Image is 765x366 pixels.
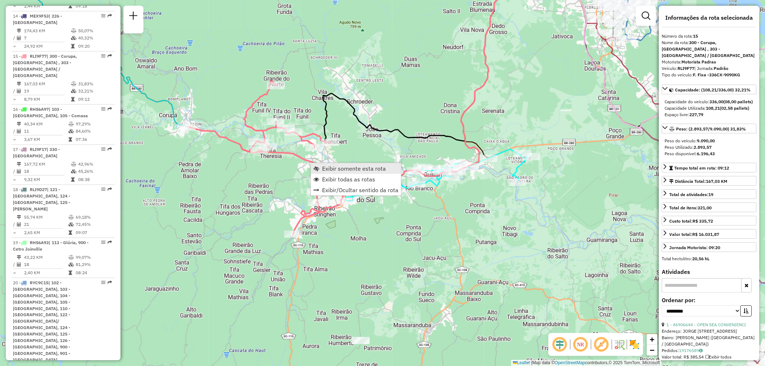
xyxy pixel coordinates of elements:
div: Atividade não roteirizada - JONATHAN JOSE KASMIRSKI 08633862964 [352,337,370,344]
span: RHS6A97 [30,106,49,112]
a: Total de itens:321,00 [662,203,756,212]
td: 3,67 KM [24,136,68,143]
span: 19 - [13,240,89,252]
td: / [13,128,16,135]
td: 08:38 [78,176,112,183]
span: | 103 - [GEOGRAPHIC_DATA], 105 - Comasa [13,106,88,118]
a: Zoom out [647,345,657,356]
div: Capacidade: (108,21/336,00) 32,21% [662,96,756,121]
i: Tempo total em rota [69,230,72,235]
td: 72,45% [75,221,112,228]
i: Total de Atividades [17,89,21,93]
span: − [650,346,655,355]
a: Total de atividades:19 [662,189,756,199]
strong: 6.196,43 [697,151,715,156]
td: 7 [24,34,71,42]
span: Exibir rótulo [593,336,610,353]
td: 07:36 [75,136,112,143]
span: Peso: (2.893,57/9.090,00) 31,83% [676,126,746,132]
span: RLI9F17 [30,147,47,152]
div: Map data © contributors,© 2025 TomTom, Microsoft [511,360,662,366]
td: / [13,221,16,228]
td: 99,07% [75,254,112,261]
i: Distância Total [17,215,21,219]
td: / [13,168,16,175]
div: Distância Total: [669,178,727,185]
li: Exibir/Ocultar sentido da rota [311,185,401,195]
td: = [13,96,16,103]
span: RLI9F77 [30,53,47,59]
strong: RLI9F77 [677,66,694,71]
span: | Jornada: [694,66,728,71]
span: | [531,360,532,365]
i: Distância Total [17,162,21,166]
td: 24,92 KM [24,43,71,50]
td: 40,32% [78,34,112,42]
a: Tempo total em rota: 09:12 [662,163,756,172]
i: % de utilização do peso [69,122,74,126]
li: Exibir somente esta rota [311,163,401,174]
i: Total de Atividades [17,129,21,133]
div: Capacidade do veículo: [665,99,754,105]
span: RLI9D27 [30,187,47,192]
i: Total de Atividades [17,169,21,174]
td: = [13,176,16,183]
td: = [13,136,16,143]
i: % de utilização do peso [71,162,76,166]
td: 9,32 KM [24,176,71,183]
i: % de utilização do peso [69,215,74,219]
span: Tempo total em rota: 09:12 [674,165,729,171]
td: 11 [24,128,68,135]
td: / [13,261,16,268]
td: 167,03 KM [24,80,71,87]
td: 42,96% [78,161,112,168]
span: Ocultar NR [572,336,589,353]
span: RYC9C15 [30,280,48,285]
strong: R$ 16.031,87 [692,232,719,237]
div: Valor total: R$ 385,54 [662,354,756,360]
em: Opções [101,14,105,18]
td: / [13,34,16,42]
em: Opções [101,54,105,58]
a: Zoom in [647,334,657,345]
td: = [13,3,16,10]
td: 19 [24,87,71,95]
i: % de utilização do peso [71,29,76,33]
strong: 15 [693,33,698,39]
strong: (08,00 pallets) [723,99,753,104]
a: Nova sessão e pesquisa [126,9,141,25]
strong: 108,21 [706,105,720,111]
div: Tipo do veículo: [662,72,756,78]
label: Ordenar por: [662,296,756,304]
td: 09:18 [75,3,112,10]
span: Peso do veículo: [665,138,715,143]
strong: 336,00 [709,99,723,104]
i: % de utilização do peso [69,255,74,260]
span: Exibir todas as rotas [322,176,375,182]
em: Rota exportada [108,54,112,58]
strong: 227,79 [689,112,703,117]
strong: 321,00 [698,205,712,210]
div: Atividade não roteirizada - JONATHAN JOSE KASMIRSKI 08633862964 [351,337,369,344]
li: Exibir todas as rotas [311,174,401,185]
strong: (02,58 pallets) [720,105,749,111]
i: Tempo total em rota [71,177,75,182]
em: Opções [101,240,105,244]
td: / [13,87,16,95]
h4: Informações da rota selecionada [662,14,756,21]
span: Exibir/Ocultar sentido da rota [322,187,398,193]
em: Opções [101,280,105,285]
em: Rota exportada [108,147,112,151]
strong: 20,56 hL [692,256,709,261]
div: Espaço livre: [665,111,754,118]
em: Rota exportada [108,280,112,285]
i: Total de Atividades [17,262,21,267]
em: Opções [101,147,105,151]
a: Capacidade: (108,21/336,00) 32,21% [662,85,756,94]
a: 1 - 46906644 - OPEN SEA CONVENIENCI [666,322,746,327]
span: | 102 - [GEOGRAPHIC_DATA], 103 - [GEOGRAPHIC_DATA], 104 - [GEOGRAPHIC_DATA], 105 - [GEOGRAPHIC_DA... [13,280,70,363]
div: Peso disponível: [665,151,754,157]
i: Tempo total em rota [71,44,75,48]
a: Leaflet [513,360,530,365]
td: 2,44 KM [24,3,68,10]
